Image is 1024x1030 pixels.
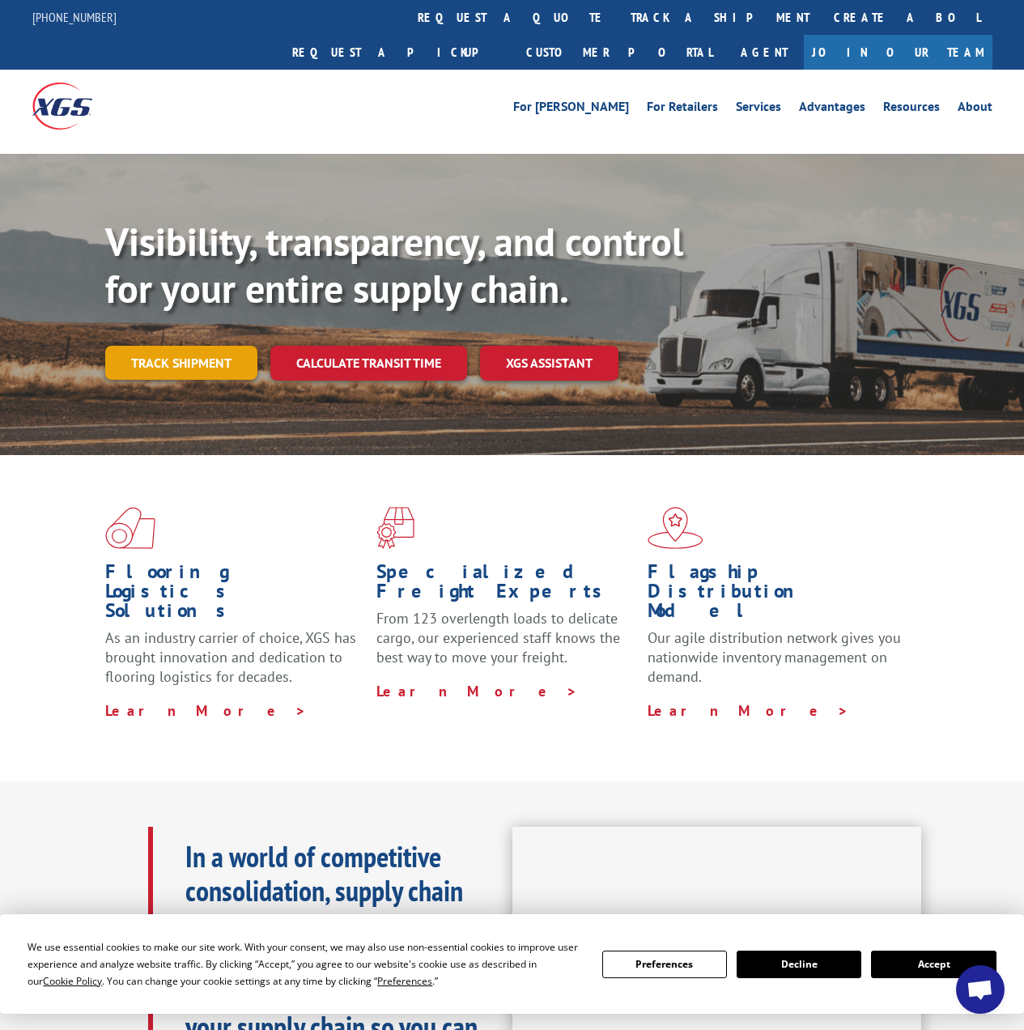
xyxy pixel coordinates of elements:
[32,9,117,25] a: [PHONE_NUMBER]
[376,609,635,681] p: From 123 overlength loads to delicate cargo, our experienced staff knows the best way to move you...
[105,507,155,549] img: xgs-icon-total-supply-chain-intelligence-red
[724,35,804,70] a: Agent
[736,100,781,118] a: Services
[956,965,1005,1014] div: Open chat
[270,346,467,381] a: Calculate transit time
[958,100,992,118] a: About
[43,974,102,988] span: Cookie Policy
[648,701,849,720] a: Learn More >
[804,35,992,70] a: Join Our Team
[737,951,861,978] button: Decline
[648,628,901,686] span: Our agile distribution network gives you nationwide inventory management on demand.
[105,216,683,313] b: Visibility, transparency, and control for your entire supply chain.
[648,562,907,628] h1: Flagship Distribution Model
[648,507,703,549] img: xgs-icon-flagship-distribution-model-red
[647,100,718,118] a: For Retailers
[871,951,996,978] button: Accept
[376,682,578,700] a: Learn More >
[376,562,635,609] h1: Specialized Freight Experts
[105,562,364,628] h1: Flooring Logistics Solutions
[480,346,618,381] a: XGS ASSISTANT
[514,35,724,70] a: Customer Portal
[280,35,514,70] a: Request a pickup
[883,100,940,118] a: Resources
[377,974,432,988] span: Preferences
[799,100,865,118] a: Advantages
[602,951,727,978] button: Preferences
[513,100,629,118] a: For [PERSON_NAME]
[105,346,257,380] a: Track shipment
[28,938,582,990] div: We use essential cookies to make our site work. With your consent, we may also use non-essential ...
[105,628,356,686] span: As an industry carrier of choice, XGS has brought innovation and dedication to flooring logistics...
[105,701,307,720] a: Learn More >
[376,507,414,549] img: xgs-icon-focused-on-flooring-red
